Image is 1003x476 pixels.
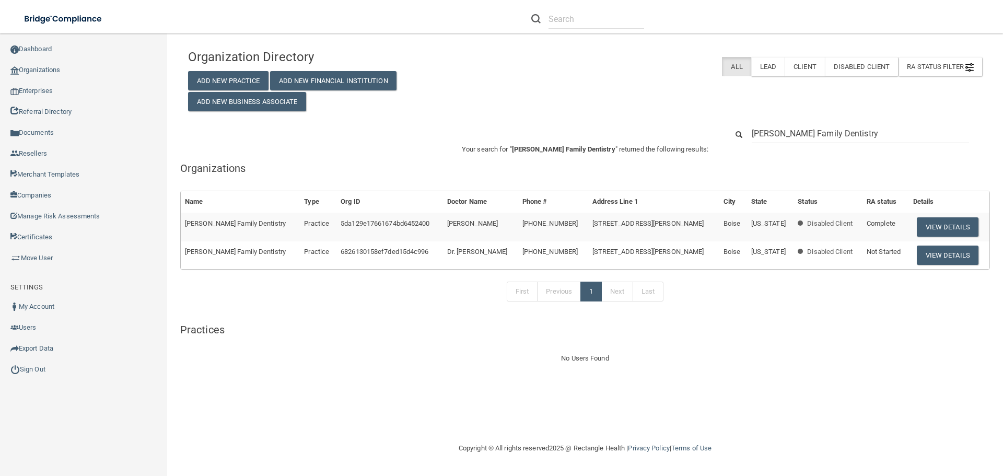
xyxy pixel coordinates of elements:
[10,365,20,374] img: ic_power_dark.7ecde6b1.png
[10,303,19,311] img: ic_user_dark.df1a06c3.png
[867,248,901,256] span: Not Started
[181,191,300,213] th: Name
[867,219,895,227] span: Complete
[917,217,978,237] button: View Details
[304,219,329,227] span: Practice
[270,71,396,90] button: Add New Financial Institution
[522,219,578,227] span: [PHONE_NUMBER]
[592,248,704,256] span: [STREET_ADDRESS][PERSON_NAME]
[822,402,990,444] iframe: Drift Widget Chat Controller
[965,63,974,72] img: icon-filter@2x.21656d0b.png
[10,88,19,95] img: enterprise.0d942306.png
[180,143,990,156] p: Your search for " " returned the following results:
[300,191,336,213] th: Type
[794,191,862,213] th: Status
[185,219,286,227] span: [PERSON_NAME] Family Dentistry
[601,282,633,301] a: Next
[807,217,853,230] p: Disabled Client
[671,444,712,452] a: Terms of Use
[633,282,663,301] a: Last
[549,9,644,29] input: Search
[341,219,429,227] span: 5da129e17661674bd6452400
[588,191,719,213] th: Address Line 1
[16,8,112,30] img: bridge_compliance_login_screen.278c3ca4.svg
[522,248,578,256] span: [PHONE_NUMBER]
[751,248,786,256] span: [US_STATE]
[724,248,741,256] span: Boise
[531,14,541,24] img: ic-search.3b580494.png
[10,45,19,54] img: ic_dashboard_dark.d01f4a41.png
[10,66,19,75] img: organization-icon.f8decf85.png
[917,246,978,265] button: View Details
[807,246,853,258] p: Disabled Client
[10,323,19,332] img: icon-users.e205127d.png
[909,191,989,213] th: Details
[752,124,969,143] input: Search
[507,282,538,301] a: First
[180,162,990,174] h5: Organizations
[304,248,329,256] span: Practice
[862,191,909,213] th: RA status
[394,432,776,465] div: Copyright © All rights reserved 2025 @ Rectangle Health | |
[518,191,588,213] th: Phone #
[180,352,990,365] div: No Users Found
[10,149,19,158] img: ic_reseller.de258add.png
[785,57,825,76] label: Client
[443,191,518,213] th: Doctor Name
[10,281,43,294] label: SETTINGS
[719,191,747,213] th: City
[185,248,286,256] span: [PERSON_NAME] Family Dentistry
[580,282,602,301] a: 1
[592,219,704,227] span: [STREET_ADDRESS][PERSON_NAME]
[10,129,19,137] img: icon-documents.8dae5593.png
[747,191,794,213] th: State
[336,191,443,213] th: Org ID
[180,324,990,335] h5: Practices
[512,145,615,153] span: [PERSON_NAME] Family Dentistry
[10,253,21,263] img: briefcase.64adab9b.png
[537,282,581,301] a: Previous
[628,444,669,452] a: Privacy Policy
[722,57,751,76] label: All
[447,219,498,227] span: [PERSON_NAME]
[724,219,741,227] span: Boise
[447,248,508,256] span: Dr. [PERSON_NAME]
[188,92,306,111] button: Add New Business Associate
[188,50,442,64] h4: Organization Directory
[188,71,269,90] button: Add New Practice
[341,248,428,256] span: 6826130158ef7ded15d4c996
[825,57,899,76] label: Disabled Client
[907,63,974,71] span: RA Status Filter
[10,344,19,353] img: icon-export.b9366987.png
[751,219,786,227] span: [US_STATE]
[751,57,785,76] label: Lead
